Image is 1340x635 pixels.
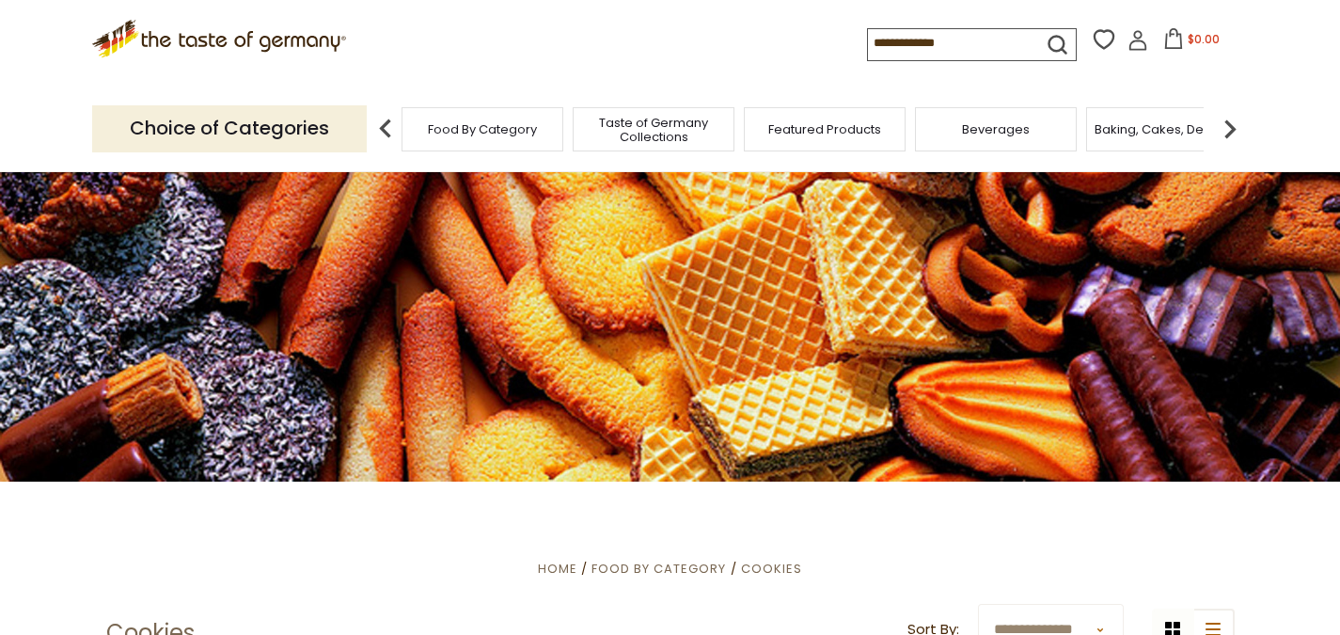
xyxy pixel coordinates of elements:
button: $0.00 [1152,28,1232,56]
a: Food By Category [428,122,537,136]
a: Beverages [962,122,1030,136]
span: $0.00 [1188,31,1220,47]
img: next arrow [1211,110,1249,148]
img: previous arrow [367,110,404,148]
a: Food By Category [591,560,726,578]
a: Baking, Cakes, Desserts [1095,122,1240,136]
a: Featured Products [768,122,881,136]
p: Choice of Categories [92,105,367,151]
a: Cookies [741,560,802,578]
a: Home [538,560,577,578]
a: Taste of Germany Collections [578,116,729,144]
